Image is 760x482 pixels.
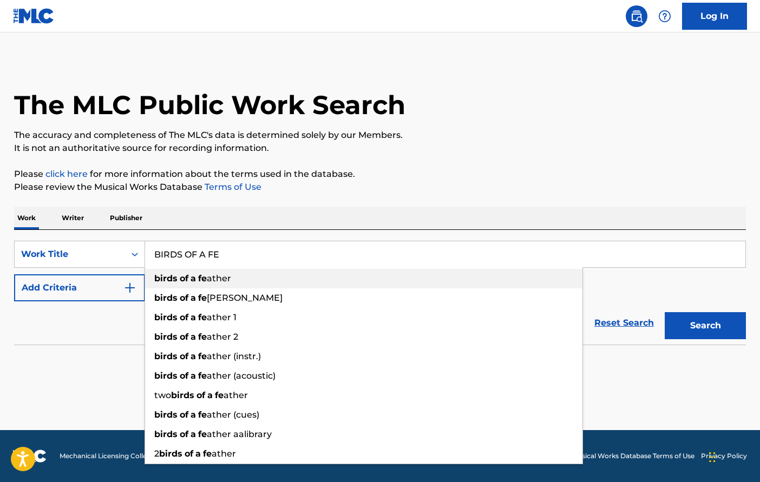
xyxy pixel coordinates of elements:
[682,3,747,30] a: Log In
[207,312,237,322] span: ather 1
[198,273,207,283] strong: fe
[630,10,643,23] img: search
[171,390,194,400] strong: birds
[14,168,746,181] p: Please for more information about the terms used in the database.
[701,451,747,461] a: Privacy Policy
[207,293,283,303] span: [PERSON_NAME]
[180,293,188,303] strong: of
[191,293,196,303] strong: a
[212,448,236,459] span: ather
[107,207,146,229] p: Publisher
[654,5,676,27] div: Help
[14,142,746,155] p: It is not an authoritative source for recording information.
[154,332,178,342] strong: birds
[159,448,182,459] strong: birds
[191,273,196,283] strong: a
[709,441,716,473] div: Drag
[207,390,213,400] strong: a
[203,448,212,459] strong: fe
[154,410,178,420] strong: birds
[58,207,87,229] p: Writer
[198,351,207,361] strong: fe
[13,450,47,463] img: logo
[185,448,193,459] strong: of
[154,390,171,400] span: two
[180,332,188,342] strong: of
[45,169,88,179] a: click here
[180,410,188,420] strong: of
[14,274,145,301] button: Add Criteria
[154,371,178,381] strong: birds
[572,451,695,461] a: Musical Works Database Terms of Use
[224,390,248,400] span: ather
[191,312,196,322] strong: a
[14,129,746,142] p: The accuracy and completeness of The MLC's data is determined solely by our Members.
[207,410,259,420] span: ather (cues)
[191,332,196,342] strong: a
[198,410,207,420] strong: fe
[154,429,178,439] strong: birds
[626,5,647,27] a: Public Search
[207,429,272,439] span: ather aalibrary
[180,429,188,439] strong: of
[195,448,201,459] strong: a
[60,451,185,461] span: Mechanical Licensing Collective © 2025
[207,273,231,283] span: ather
[180,351,188,361] strong: of
[14,241,746,345] form: Search Form
[202,182,261,192] a: Terms of Use
[658,10,671,23] img: help
[207,351,261,361] span: ather (instr.)
[207,332,238,342] span: ather 2
[154,273,178,283] strong: birds
[589,311,659,335] a: Reset Search
[198,429,207,439] strong: fe
[180,273,188,283] strong: of
[706,430,760,482] iframe: Chat Widget
[198,312,207,322] strong: fe
[154,448,159,459] span: 2
[191,429,196,439] strong: a
[196,390,205,400] strong: of
[13,8,55,24] img: MLC Logo
[14,181,746,194] p: Please review the Musical Works Database
[180,371,188,381] strong: of
[191,371,196,381] strong: a
[198,371,207,381] strong: fe
[123,281,136,294] img: 9d2ae6d4665cec9f34b9.svg
[154,293,178,303] strong: birds
[215,390,224,400] strong: fe
[154,351,178,361] strong: birds
[198,293,207,303] strong: fe
[21,248,119,261] div: Work Title
[14,207,39,229] p: Work
[198,332,207,342] strong: fe
[191,410,196,420] strong: a
[207,371,276,381] span: ather (acoustic)
[154,312,178,322] strong: birds
[191,351,196,361] strong: a
[180,312,188,322] strong: of
[665,312,746,339] button: Search
[14,89,405,121] h1: The MLC Public Work Search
